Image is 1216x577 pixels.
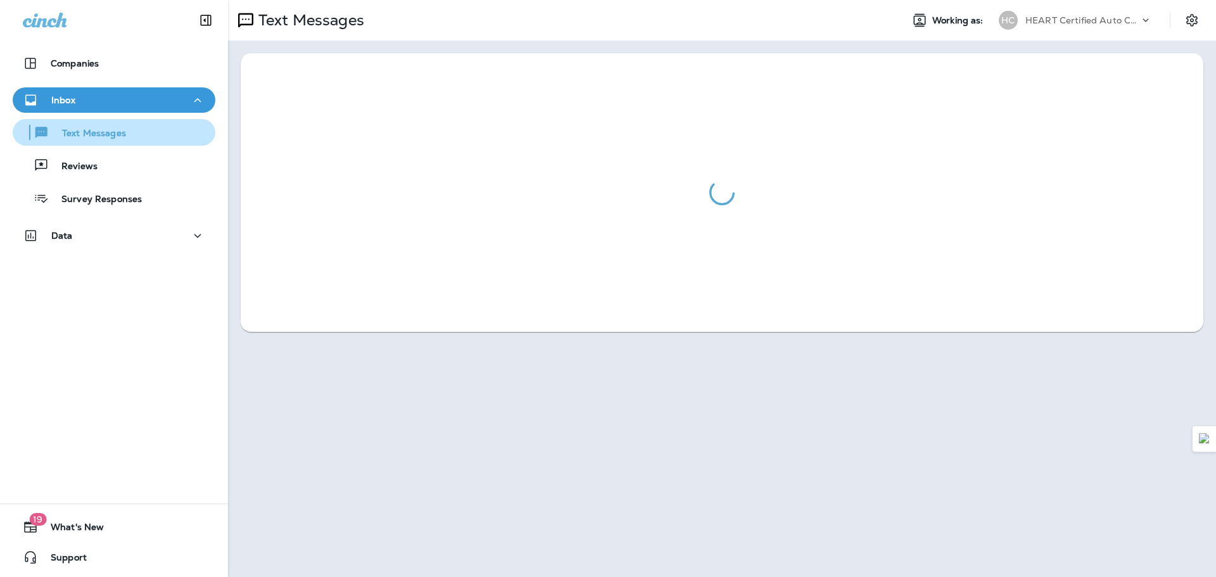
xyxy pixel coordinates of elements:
[932,15,986,26] span: Working as:
[13,545,215,570] button: Support
[13,87,215,113] button: Inbox
[51,58,99,68] p: Companies
[13,223,215,248] button: Data
[38,552,87,567] span: Support
[49,194,142,206] p: Survey Responses
[1025,15,1139,25] p: HEART Certified Auto Care
[38,522,104,537] span: What's New
[13,152,215,179] button: Reviews
[51,95,75,105] p: Inbox
[253,11,364,30] p: Text Messages
[188,8,224,33] button: Collapse Sidebar
[49,128,126,140] p: Text Messages
[49,161,98,173] p: Reviews
[13,51,215,76] button: Companies
[999,11,1018,30] div: HC
[13,185,215,212] button: Survey Responses
[29,513,46,526] span: 19
[51,231,73,241] p: Data
[13,119,215,146] button: Text Messages
[13,514,215,540] button: 19What's New
[1181,9,1203,32] button: Settings
[1199,433,1210,445] img: Detect Auto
